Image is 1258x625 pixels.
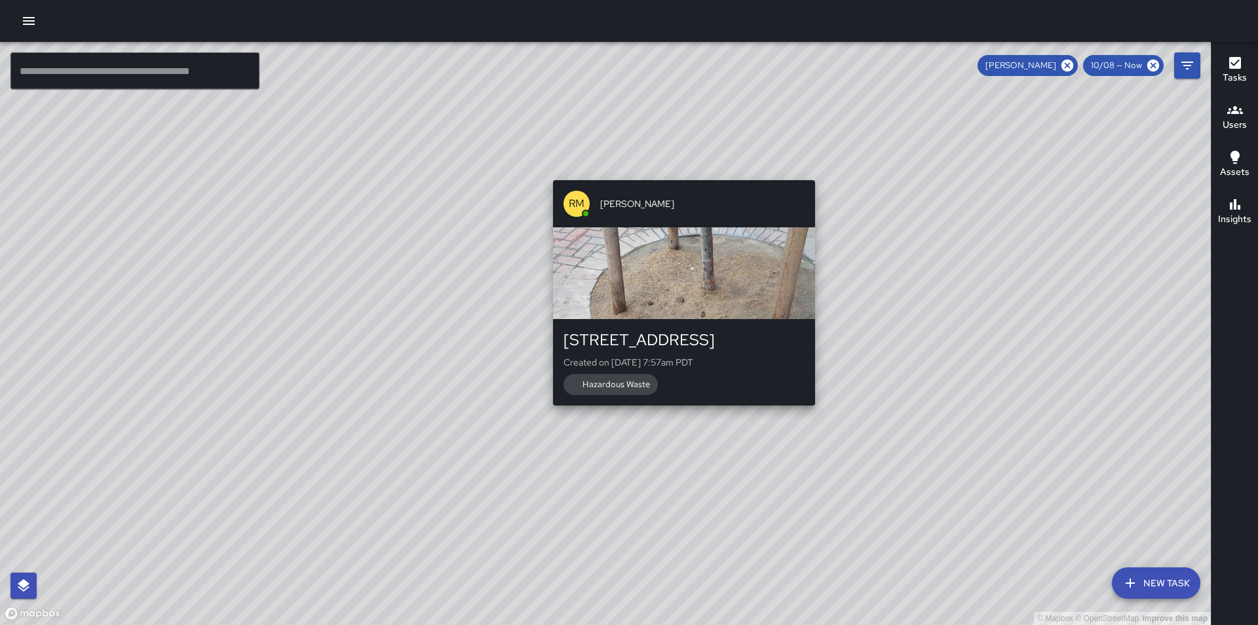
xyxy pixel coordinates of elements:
h6: Assets [1220,165,1249,180]
h6: Insights [1218,212,1251,227]
span: 10/08 — Now [1083,59,1150,72]
button: Assets [1211,142,1258,189]
div: 10/08 — Now [1083,55,1164,76]
button: New Task [1112,567,1200,599]
p: RM [569,196,584,212]
span: [PERSON_NAME] [600,197,805,210]
button: Tasks [1211,47,1258,94]
button: Insights [1211,189,1258,236]
span: Hazardous Waste [575,378,658,391]
div: [PERSON_NAME] [978,55,1078,76]
button: Filters [1174,52,1200,79]
span: [PERSON_NAME] [978,59,1064,72]
button: Users [1211,94,1258,142]
p: Created on [DATE] 7:57am PDT [563,356,805,369]
h6: Tasks [1223,71,1247,85]
button: RM[PERSON_NAME][STREET_ADDRESS]Created on [DATE] 7:57am PDTHazardous Waste [553,180,815,406]
h6: Users [1223,118,1247,132]
div: [STREET_ADDRESS] [563,330,805,350]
